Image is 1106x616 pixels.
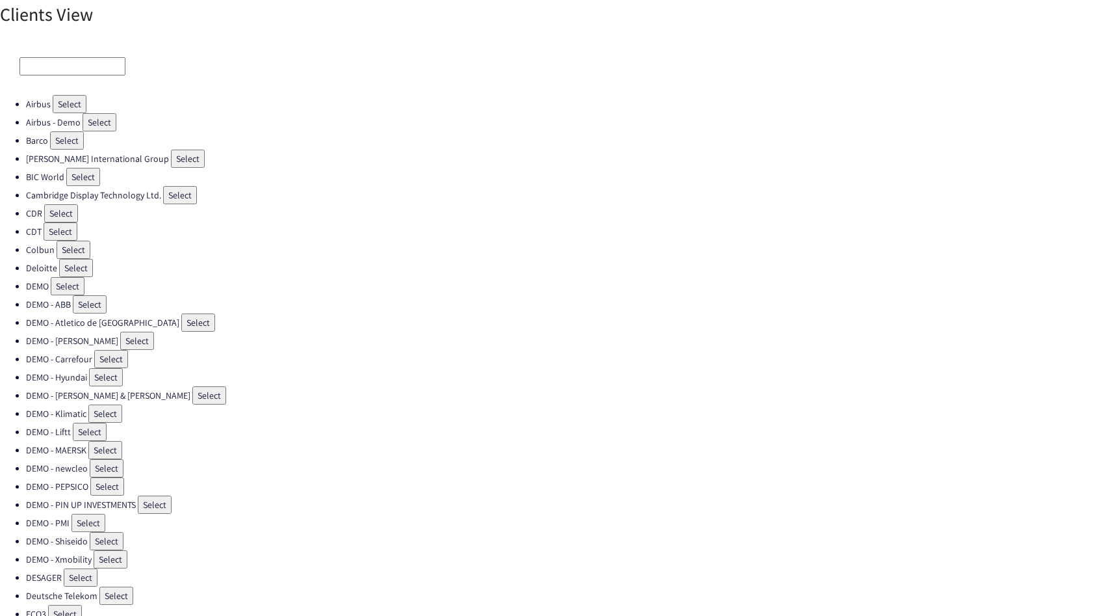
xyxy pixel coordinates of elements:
li: Airbus [26,95,1106,113]
button: Select [57,241,90,259]
button: Select [88,441,122,459]
button: Select [73,423,107,441]
li: DEMO - Atletico de [GEOGRAPHIC_DATA] [26,314,1106,332]
button: Select [120,332,154,350]
button: Select [163,186,197,204]
li: DEMO - Hyundai [26,368,1106,386]
li: DEMO - PIN UP INVESTMENTS [26,496,1106,514]
button: Select [99,587,133,605]
button: Select [59,259,93,277]
button: Select [171,150,205,168]
button: Select [66,168,100,186]
button: Select [89,368,123,386]
li: DEMO - [PERSON_NAME] [26,332,1106,350]
li: BIC World [26,168,1106,186]
li: DEMO - Liftt [26,423,1106,441]
li: DEMO - PMI [26,514,1106,532]
li: Deloitte [26,259,1106,277]
button: Select [44,222,77,241]
li: DEMO [26,277,1106,295]
button: Select [90,459,123,477]
li: CDT [26,222,1106,241]
li: DEMO - Carrefour [26,350,1106,368]
li: Deutsche Telekom [26,587,1106,605]
li: Barco [26,131,1106,150]
button: Select [90,532,123,550]
button: Select [64,569,97,587]
button: Select [88,405,122,423]
li: DEMO - newcleo [26,459,1106,477]
li: DESAGER [26,569,1106,587]
li: [PERSON_NAME] International Group [26,150,1106,168]
button: Select [51,277,84,295]
button: Select [94,350,128,368]
li: Colbun [26,241,1106,259]
button: Select [192,386,226,405]
button: Select [138,496,172,514]
button: Select [44,204,78,222]
button: Select [90,477,124,496]
button: Select [181,314,215,332]
div: Widget de chat [1041,554,1106,616]
li: DEMO - Shiseido [26,532,1106,550]
li: DEMO - MAERSK [26,441,1106,459]
button: Select [73,295,107,314]
iframe: Chat Widget [1041,554,1106,616]
li: DEMO - Klimatic [26,405,1106,423]
button: Select [53,95,86,113]
button: Select [94,550,127,569]
li: DEMO - Xmobility [26,550,1106,569]
li: DEMO - ABB [26,295,1106,314]
button: Select [71,514,105,532]
li: CDR [26,204,1106,222]
li: Cambridge Display Technology Ltd. [26,186,1106,204]
li: Airbus - Demo [26,113,1106,131]
li: DEMO - PEPSICO [26,477,1106,496]
li: DEMO - [PERSON_NAME] & [PERSON_NAME] [26,386,1106,405]
button: Select [83,113,116,131]
button: Select [50,131,84,150]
